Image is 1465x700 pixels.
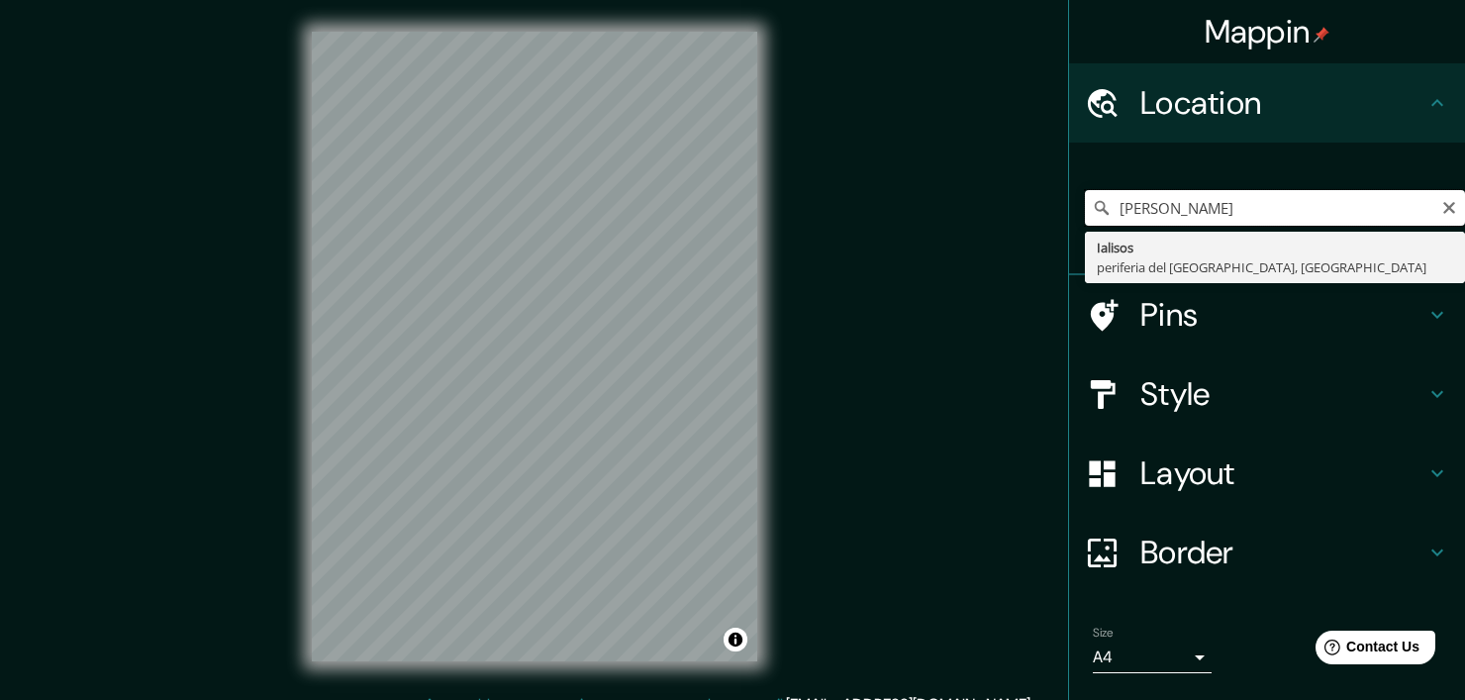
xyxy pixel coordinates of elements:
[1069,63,1465,143] div: Location
[1314,27,1329,43] img: pin-icon.png
[1140,83,1425,123] h4: Location
[1441,197,1457,216] button: Clear
[1069,275,1465,354] div: Pins
[1085,190,1465,226] input: Pick your city or area
[1069,513,1465,592] div: Border
[1093,625,1114,642] label: Size
[1140,453,1425,493] h4: Layout
[1205,12,1330,51] h4: Mappin
[1069,434,1465,513] div: Layout
[1140,374,1425,414] h4: Style
[1097,238,1453,257] div: Ialisos
[1140,295,1425,335] h4: Pins
[1289,623,1443,678] iframe: Help widget launcher
[1069,354,1465,434] div: Style
[1093,642,1212,673] div: A4
[312,32,757,661] canvas: Map
[1140,533,1425,572] h4: Border
[1097,257,1453,277] div: periferia del [GEOGRAPHIC_DATA], [GEOGRAPHIC_DATA]
[724,628,747,651] button: Toggle attribution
